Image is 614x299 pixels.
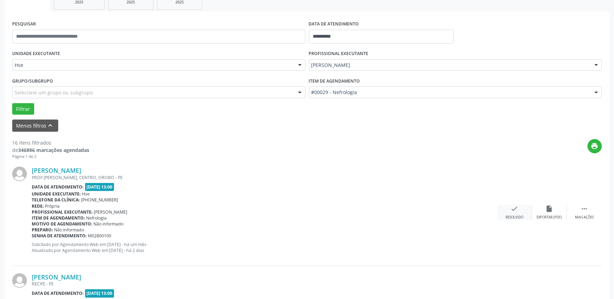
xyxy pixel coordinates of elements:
a: [PERSON_NAME] [32,273,81,281]
div: de [12,146,89,154]
span: Não informado [54,227,84,233]
span: Selecione um grupo ou subgrupo [15,89,93,96]
span: Não informado [94,221,124,227]
span: [PERSON_NAME] [94,209,128,215]
label: Item de agendamento [309,76,360,86]
span: Nefrologia [86,215,107,221]
div: Mais ações [575,215,594,220]
i: insert_drive_file [546,205,553,213]
span: [PHONE_NUMBER] [81,197,119,203]
b: Telefone da clínica: [32,197,80,203]
div: RECIFE - PE [32,281,497,287]
i: keyboard_arrow_up [47,122,54,129]
img: img [12,167,27,181]
p: Solicitado por Agendamento Web em [DATE] - há um mês Atualizado por Agendamento Web em [DATE] - h... [32,242,497,253]
i:  [581,205,588,213]
span: Hse [82,191,90,197]
span: M02800100 [88,233,112,239]
label: Grupo/Subgrupo [12,76,53,86]
div: Exportar (PDF) [537,215,562,220]
label: UNIDADE EXECUTANTE [12,48,60,59]
div: PROF [PERSON_NAME], CENTRO, OROBO - PE [32,175,497,181]
label: PESQUISAR [12,19,36,30]
strong: 346886 marcações agendadas [18,147,89,153]
b: Data de atendimento: [32,290,84,296]
a: [PERSON_NAME] [32,167,81,174]
b: Data de atendimento: [32,184,84,190]
b: Motivo de agendamento: [32,221,92,227]
span: [DATE] 13:00 [85,289,114,297]
i: check [511,205,518,213]
i: print [591,142,599,150]
div: Página 1 de 2 [12,154,89,160]
span: [DATE] 13:00 [85,183,114,191]
button: print [588,139,602,153]
b: Preparo: [32,227,53,233]
label: DATA DE ATENDIMENTO [309,19,359,30]
b: Profissional executante: [32,209,93,215]
button: Filtrar [12,103,34,115]
b: Rede: [32,203,44,209]
b: Item de agendamento: [32,215,85,221]
div: 16 itens filtrados [12,139,89,146]
img: img [12,273,27,288]
button: Menos filtroskeyboard_arrow_up [12,120,58,132]
span: Hse [15,62,291,69]
b: Senha de atendimento: [32,233,87,239]
span: [PERSON_NAME] [311,62,588,69]
b: Unidade executante: [32,191,81,197]
div: Resolvido [506,215,523,220]
span: Própria [45,203,60,209]
label: PROFISSIONAL EXECUTANTE [309,48,369,59]
span: #00029 - Nefrologia [311,89,588,96]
